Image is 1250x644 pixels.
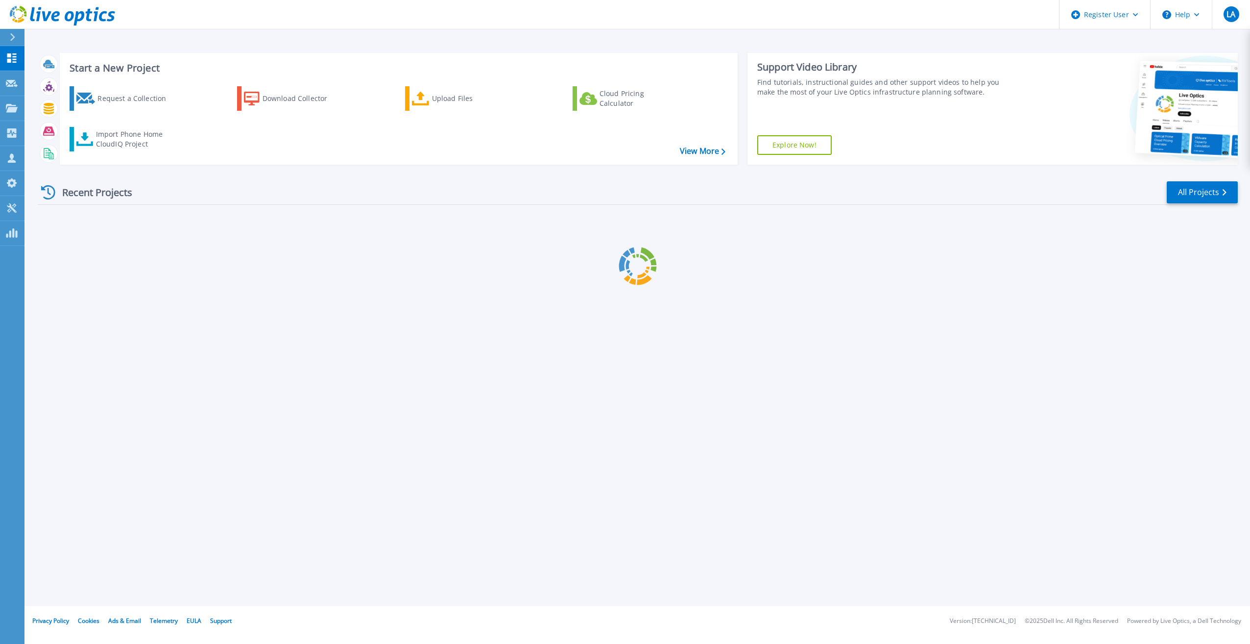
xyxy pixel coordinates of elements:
[1127,618,1241,624] li: Powered by Live Optics, a Dell Technology
[70,63,725,74] h3: Start a New Project
[150,617,178,625] a: Telemetry
[32,617,69,625] a: Privacy Policy
[600,89,678,108] div: Cloud Pricing Calculator
[573,86,682,111] a: Cloud Pricing Calculator
[108,617,141,625] a: Ads & Email
[78,617,99,625] a: Cookies
[1226,10,1235,18] span: LA
[757,77,1010,97] div: Find tutorials, instructional guides and other support videos to help you make the most of your L...
[757,61,1010,74] div: Support Video Library
[680,147,725,156] a: View More
[187,617,201,625] a: EULA
[432,89,510,108] div: Upload Files
[70,86,179,111] a: Request a Collection
[237,86,346,111] a: Download Collector
[210,617,232,625] a: Support
[1025,618,1118,624] li: © 2025 Dell Inc. All Rights Reserved
[97,89,176,108] div: Request a Collection
[1167,181,1238,203] a: All Projects
[96,129,172,149] div: Import Phone Home CloudIQ Project
[405,86,514,111] a: Upload Files
[757,135,832,155] a: Explore Now!
[950,618,1016,624] li: Version: [TECHNICAL_ID]
[263,89,341,108] div: Download Collector
[38,180,145,204] div: Recent Projects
